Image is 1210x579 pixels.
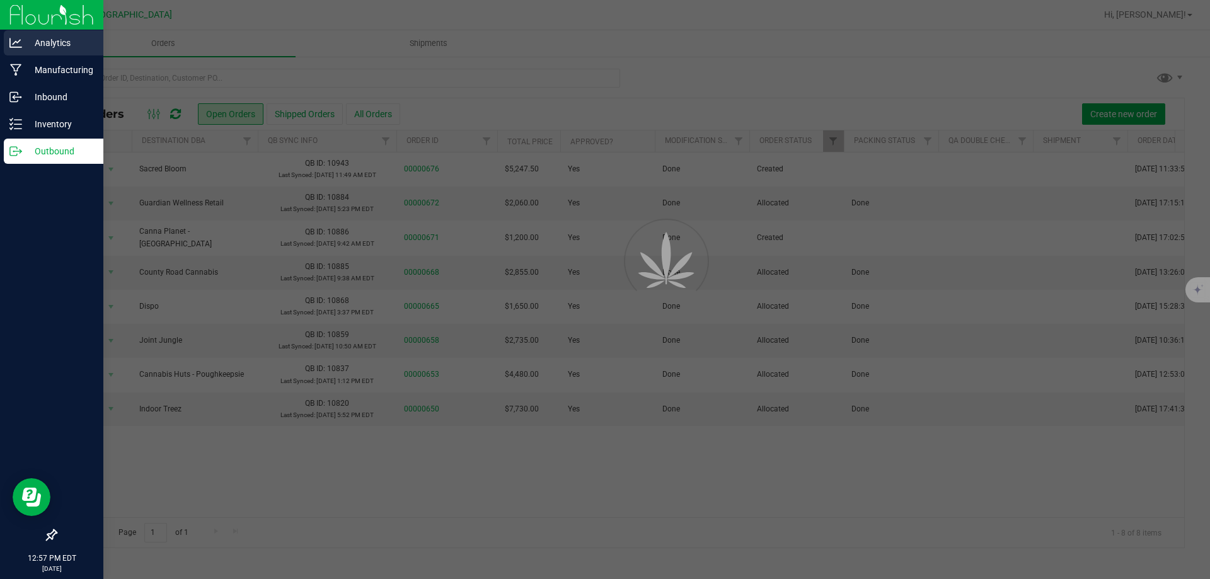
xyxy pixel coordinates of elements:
[6,553,98,564] p: 12:57 PM EDT
[22,89,98,105] p: Inbound
[9,37,22,49] inline-svg: Analytics
[22,35,98,50] p: Analytics
[22,117,98,132] p: Inventory
[6,564,98,573] p: [DATE]
[22,62,98,77] p: Manufacturing
[9,118,22,130] inline-svg: Inventory
[9,91,22,103] inline-svg: Inbound
[9,64,22,76] inline-svg: Manufacturing
[13,478,50,516] iframe: Resource center
[9,145,22,158] inline-svg: Outbound
[22,144,98,159] p: Outbound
